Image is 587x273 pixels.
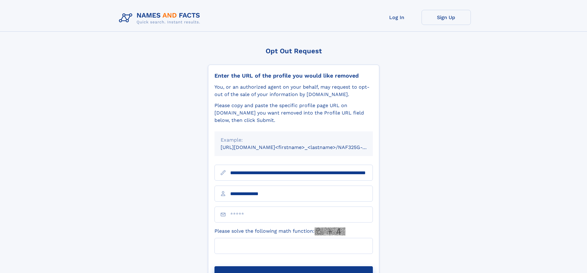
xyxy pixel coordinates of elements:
div: Please copy and paste the specific profile page URL on [DOMAIN_NAME] you want removed into the Pr... [214,102,373,124]
a: Log In [372,10,422,25]
div: Enter the URL of the profile you would like removed [214,72,373,79]
div: You, or an authorized agent on your behalf, may request to opt-out of the sale of your informatio... [214,83,373,98]
label: Please solve the following math function: [214,227,345,235]
small: [URL][DOMAIN_NAME]<firstname>_<lastname>/NAF325G-xxxxxxxx [221,144,385,150]
a: Sign Up [422,10,471,25]
div: Opt Out Request [208,47,379,55]
img: Logo Names and Facts [116,10,205,26]
div: Example: [221,136,367,144]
